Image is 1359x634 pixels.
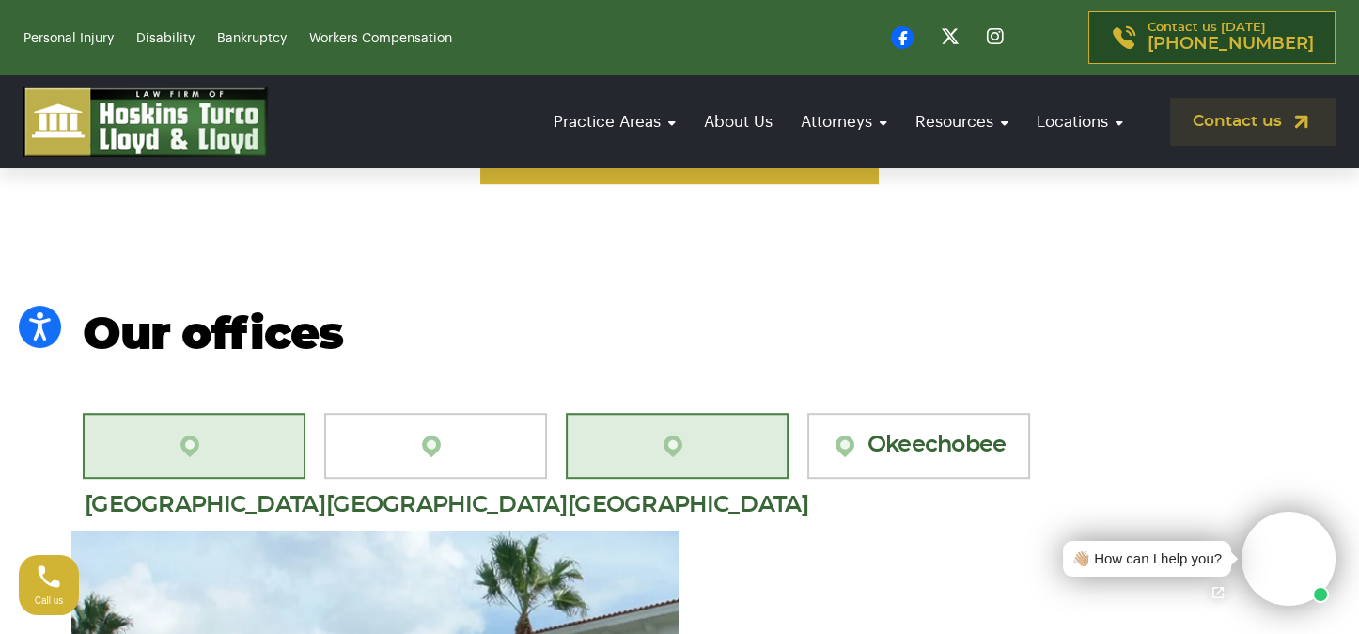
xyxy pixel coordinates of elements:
a: [GEOGRAPHIC_DATA] [566,413,789,479]
h2: Our offices [83,311,1276,361]
a: [GEOGRAPHIC_DATA][PERSON_NAME] [83,413,305,479]
span: Call us [35,595,64,606]
img: location [660,433,695,460]
a: Resources [906,95,1018,149]
a: Bankruptcy [217,32,287,45]
a: Workers Compensation [309,32,452,45]
a: [GEOGRAPHIC_DATA][PERSON_NAME] [324,413,547,479]
a: Okeechobee [807,413,1030,479]
a: About Us [695,95,782,149]
a: Locations [1027,95,1132,149]
a: Practice Areas [544,95,685,149]
a: Contact us [1170,98,1336,146]
img: location [832,433,867,460]
p: Contact us [DATE] [1148,22,1314,54]
a: Contact us [DATE][PHONE_NUMBER] [1088,11,1336,64]
a: Disability [136,32,195,45]
div: 👋🏼 How can I help you? [1072,548,1222,570]
a: Personal Injury [23,32,114,45]
span: [PHONE_NUMBER] [1148,35,1314,54]
img: location [418,433,454,460]
a: Attorneys [791,95,897,149]
img: logo [23,87,268,157]
a: Open chat [1198,573,1238,612]
img: location [177,433,212,460]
